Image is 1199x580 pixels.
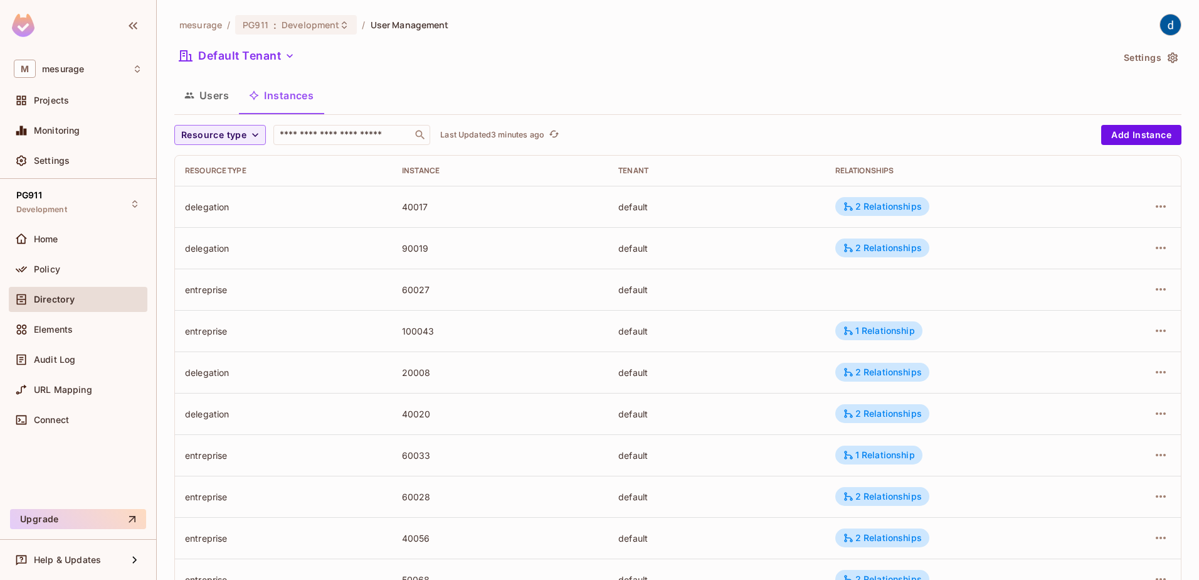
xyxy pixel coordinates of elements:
div: entreprise [185,532,382,544]
span: User Management [371,19,449,31]
p: Last Updated 3 minutes ago [440,130,544,140]
img: SReyMgAAAABJRU5ErkJggg== [12,14,34,37]
button: refresh [547,127,562,142]
div: 2 Relationships [843,532,922,544]
div: default [618,242,815,254]
div: 1 Relationship [843,325,915,336]
span: Development [282,19,339,31]
div: 40020 [402,408,599,420]
span: M [14,60,36,78]
div: entreprise [185,325,382,337]
div: default [618,325,815,337]
button: Add Instance [1101,125,1181,145]
div: default [618,532,815,544]
span: Monitoring [34,126,80,136]
div: 2 Relationships [843,201,922,212]
span: the active workspace [179,19,222,31]
div: 40017 [402,201,599,213]
div: 60027 [402,284,599,296]
span: PG911 [16,190,42,200]
span: : [273,20,277,30]
div: delegation [185,367,382,379]
span: Policy [34,264,60,274]
img: dev 911gcl [1160,14,1181,35]
span: PG911 [243,19,268,31]
span: Directory [34,294,75,304]
div: 100043 [402,325,599,337]
button: Resource type [174,125,266,145]
div: 2 Relationships [843,367,922,378]
button: Users [174,80,239,111]
div: 90019 [402,242,599,254]
button: Upgrade [10,509,146,529]
button: Settings [1119,48,1181,68]
div: 2 Relationships [843,491,922,502]
div: default [618,284,815,296]
button: Instances [239,80,324,111]
div: default [618,201,815,213]
div: 20008 [402,367,599,379]
span: Audit Log [34,355,75,365]
span: Home [34,234,58,244]
span: Connect [34,415,69,425]
div: Relationships [835,166,1079,176]
div: entreprise [185,491,382,503]
button: Default Tenant [174,46,300,66]
div: 40056 [402,532,599,544]
div: 1 Relationship [843,449,915,461]
div: 2 Relationships [843,242,922,254]
div: delegation [185,408,382,420]
li: / [362,19,365,31]
div: 60033 [402,449,599,461]
span: refresh [549,129,559,141]
span: Settings [34,156,70,166]
div: 2 Relationships [843,408,922,419]
div: default [618,449,815,461]
div: default [618,491,815,503]
div: entreprise [185,449,382,461]
span: Resource type [181,127,246,143]
span: Elements [34,325,73,335]
div: Instance [402,166,599,176]
span: Help & Updates [34,555,101,565]
div: delegation [185,242,382,254]
div: default [618,367,815,379]
div: Tenant [618,166,815,176]
div: delegation [185,201,382,213]
span: Development [16,205,67,215]
div: default [618,408,815,420]
div: Resource type [185,166,382,176]
span: Workspace: mesurage [42,64,84,74]
span: Projects [34,95,69,105]
li: / [227,19,230,31]
div: entreprise [185,284,382,296]
span: Click to refresh data [544,127,562,142]
div: 60028 [402,491,599,503]
span: URL Mapping [34,385,92,395]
